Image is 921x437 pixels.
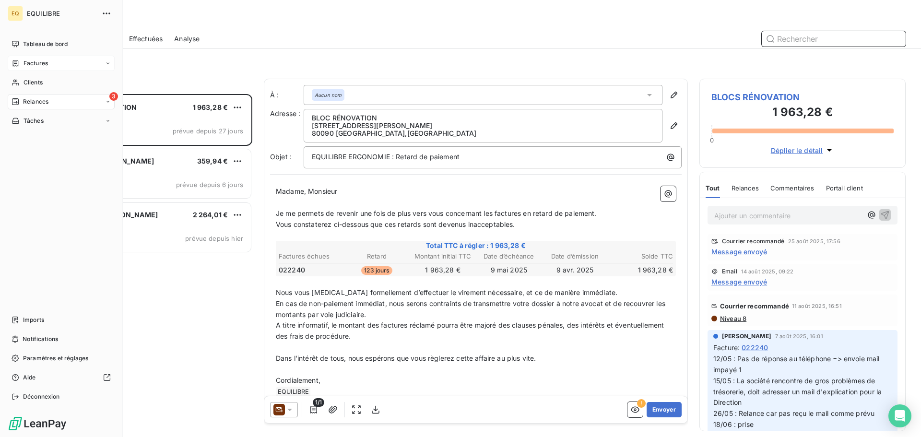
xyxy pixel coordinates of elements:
span: Effectuées [129,34,163,44]
a: Aide [8,370,115,385]
span: 0 [710,136,714,144]
span: Dans l’intérêt de tous, nous espérons que vous règlerez cette affaire au plus vite. [276,354,536,362]
th: Date d’échéance [476,251,542,261]
span: [PERSON_NAME] [722,332,771,341]
th: Date d’émission [543,251,608,261]
span: A titre informatif, le montant des factures réclamé pourra être majoré des clauses pénales, des i... [276,321,666,340]
span: 1/1 [313,398,324,407]
span: 15/05 : La société rencontre de gros problèmes de trésorerie, doit adresser un mail d'explication... [713,377,884,407]
div: grid [46,94,252,437]
span: Vous constaterez ci-dessous que ces retards sont devenus inacceptables. [276,220,515,228]
span: 12/05 : Pas de réponse au téléphone => envoie mail impayé 1 [713,354,882,374]
span: Analyse [174,34,200,44]
td: 1 963,28 € [608,265,673,275]
span: Adresse : [270,109,300,118]
span: EQUILIBRE ERGONOMIE : Retard de paiement [312,153,460,161]
p: 80090 [GEOGRAPHIC_DATA] , [GEOGRAPHIC_DATA] [312,130,654,137]
th: Factures échues [278,251,343,261]
span: EQUILIBRE [27,10,96,17]
img: Logo LeanPay [8,416,67,431]
button: Envoyer [647,402,682,417]
span: Déplier le détail [771,145,823,155]
span: 022240 [742,343,768,353]
span: Je me permets de revenir une fois de plus vers vous concernant les factures en retard de paiement. [276,209,597,217]
span: Factures [24,59,48,68]
label: À : [270,90,304,100]
p: [STREET_ADDRESS][PERSON_NAME] [312,122,654,130]
span: Tâches [24,117,44,125]
em: Aucun nom [315,92,342,98]
span: Madame, Monsieur [276,187,337,195]
p: BLOC RÉNOVATION [312,114,654,122]
span: Email [722,269,737,274]
span: Tout [706,184,720,192]
span: Cordialement, [276,376,320,384]
span: Relances [732,184,759,192]
th: Solde TTC [608,251,673,261]
span: Clients [24,78,43,87]
span: 11 août 2025, 16:51 [792,303,842,309]
span: Commentaires [770,184,815,192]
span: 18/06 : prise [713,420,754,428]
span: 7 août 2025, 16:01 [775,333,823,339]
span: 26/05 : Relance car pas reçu le mail comme prévu [713,409,874,417]
span: EQUILIBRE [276,387,310,398]
td: 9 mai 2025 [476,265,542,275]
button: Déplier le détail [768,145,838,156]
span: Paramètres et réglages [23,354,88,363]
span: Notifications [23,335,58,343]
div: Open Intercom Messenger [888,404,911,427]
span: BLOCS RÉNOVATION [711,91,894,104]
span: Courrier recommandé [720,302,789,310]
span: prévue depuis hier [185,235,243,242]
td: 1 963,28 € [410,265,475,275]
span: Facture : [713,343,740,353]
th: Retard [344,251,410,261]
span: Courrier recommandé [722,238,784,244]
span: Objet : [270,153,292,161]
span: Portail client [826,184,863,192]
span: prévue depuis 6 jours [176,181,243,189]
span: Imports [23,316,44,324]
span: 359,94 € [197,157,228,165]
span: Relances [23,97,48,106]
span: Message envoyé [711,247,767,257]
span: Aide [23,373,36,382]
span: 25 août 2025, 17:56 [788,238,840,244]
span: 022240 [279,265,305,275]
span: 3 [109,92,118,101]
span: Nous vous [MEDICAL_DATA] formellement d’effectuer le virement nécessaire, et ce de manière immédi... [276,288,617,296]
span: Niveau 8 [719,315,746,322]
span: En cas de non-paiement immédiat, nous serons contraints de transmettre votre dossier à notre avoc... [276,299,667,319]
div: EQ [8,6,23,21]
span: 2 264,01 € [193,211,228,219]
input: Rechercher [762,31,906,47]
span: Message envoyé [711,277,767,287]
span: Total TTC à régler : 1 963,28 € [277,241,674,250]
span: Tableau de bord [23,40,68,48]
td: 9 avr. 2025 [543,265,608,275]
th: Montant initial TTC [410,251,475,261]
span: prévue depuis 27 jours [173,127,243,135]
span: 123 jours [361,266,392,275]
h3: 1 963,28 € [711,104,894,123]
span: 14 août 2025, 09:22 [741,269,794,274]
span: 1 963,28 € [193,103,228,111]
span: Déconnexion [23,392,60,401]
